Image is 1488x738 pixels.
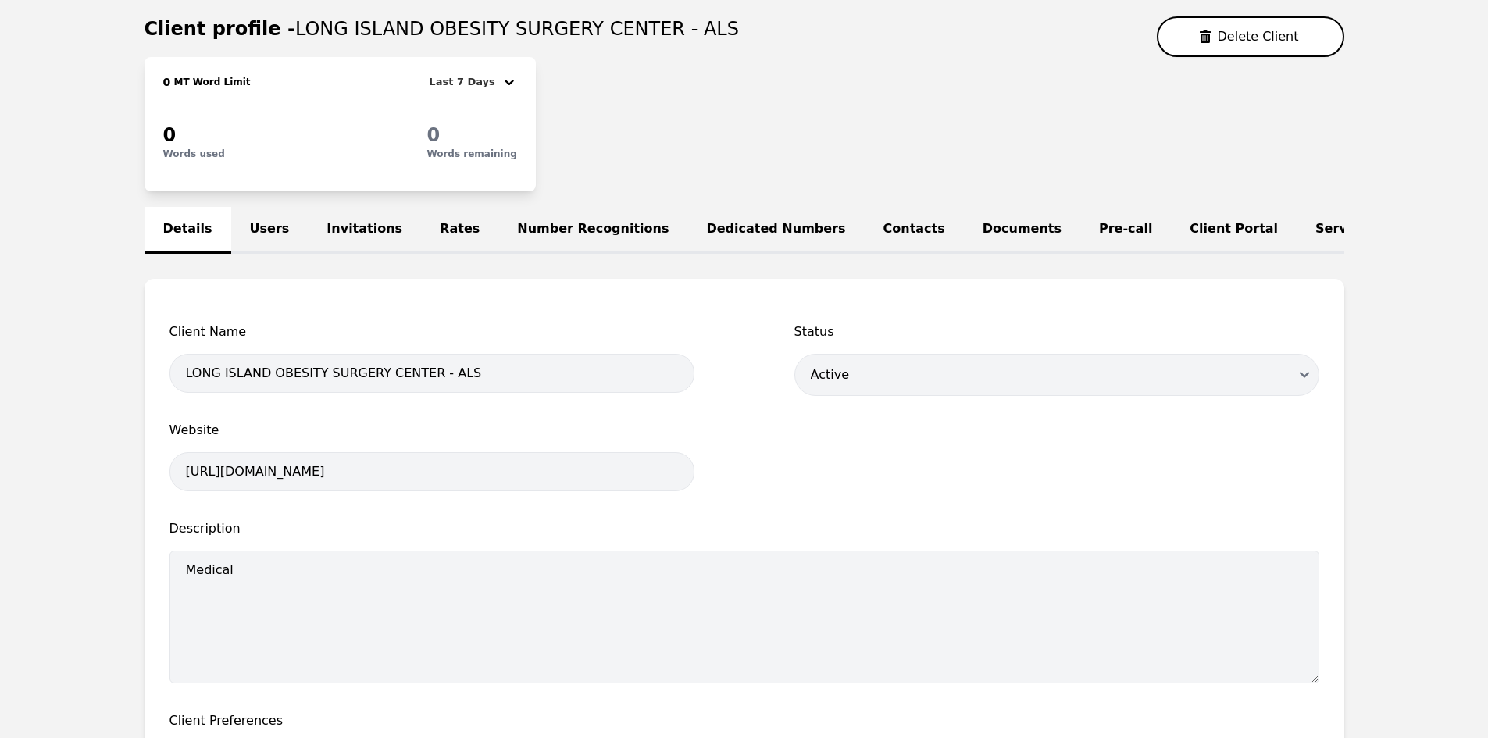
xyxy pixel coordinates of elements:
a: Invitations [308,207,421,254]
button: Delete Client [1157,16,1344,57]
input: https://company.com [169,452,694,491]
p: Words used [163,148,225,160]
span: LONG ISLAND OBESITY SURGERY CENTER - ALS [295,18,739,40]
a: Users [231,207,309,254]
a: Number Recognitions [498,207,687,254]
h2: MT Word Limit [170,76,250,88]
p: Words remaining [426,148,516,160]
a: Client Portal [1171,207,1297,254]
span: Website [169,421,694,440]
span: 0 [163,124,177,146]
a: Documents [964,207,1080,254]
span: Client Preferences [169,711,1319,730]
a: Rates [421,207,498,254]
span: Status [794,323,1319,341]
textarea: Medical [169,551,1319,683]
a: Pre-call [1080,207,1171,254]
a: Dedicated Numbers [687,207,864,254]
a: Service Lines [1297,207,1428,254]
input: Client name [169,354,694,393]
span: Client Name [169,323,694,341]
div: Last 7 Days [429,73,501,91]
span: 0 [163,76,171,88]
span: 0 [426,124,440,146]
h1: Client profile - [145,16,739,41]
a: Contacts [865,207,964,254]
span: Description [169,519,1319,538]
